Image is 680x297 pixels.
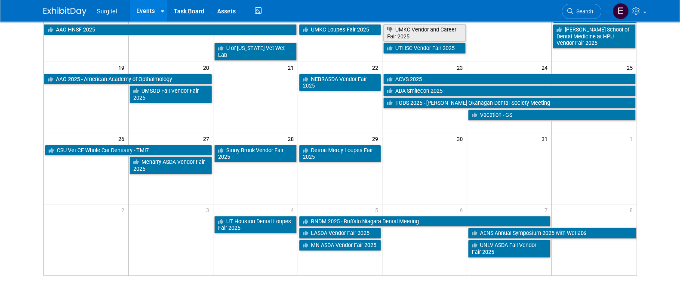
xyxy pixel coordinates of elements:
span: 8 [629,204,637,215]
a: [PERSON_NAME] School of Dental Medicine at HPU Vendor Fair 2025 [553,24,635,49]
span: 25 [626,62,637,73]
a: AAO 2025 - American Academy of Opthalmology [44,74,212,85]
img: ExhibitDay [43,7,86,16]
a: ACVS 2025 [383,74,635,85]
a: Stony Brook Vendor Fair 2025 [214,145,297,163]
a: UMSOD Fall Vendor Fair 2025 [129,85,212,103]
span: 28 [287,133,298,144]
a: LASDA Vendor Fair 2025 [299,228,382,239]
span: 1 [629,133,637,144]
a: U of [US_STATE] Vet Wet Lab [214,43,297,60]
span: 6 [459,204,467,215]
a: CSU Vet CE Whole Cat Dentistry - TMI7 [45,145,212,156]
a: Vacation - GS [468,109,635,121]
span: 31 [541,133,551,144]
span: 20 [202,62,213,73]
span: 23 [456,62,467,73]
a: Detroit Mercy Loupes Fair 2025 [299,145,382,163]
span: 5 [374,204,382,215]
a: TODS 2025 - [PERSON_NAME] Okanagan Dental Society Meeting [383,97,635,109]
span: 19 [117,62,128,73]
a: AENS Annual Symposium 2025 with Wetlabs [468,228,636,239]
a: MN ASDA Vendor Fair 2025 [299,240,382,251]
span: 26 [117,133,128,144]
span: 7 [544,204,551,215]
span: Search [573,8,593,15]
span: 4 [290,204,298,215]
a: UT Houston Dental Loupes Fair 2025 [214,216,297,234]
a: AAO-HNSF 2025 [44,24,297,35]
a: Search [562,4,601,19]
span: 27 [202,133,213,144]
span: 24 [541,62,551,73]
span: 22 [371,62,382,73]
a: Meharry ASDA Vendor Fair 2025 [129,156,212,174]
a: UMKC Vendor and Career Fair 2025 [383,24,466,42]
span: 29 [371,133,382,144]
a: UMKC Loupes Fair 2025 [299,24,382,35]
span: 30 [456,133,467,144]
a: NEBRASDA Vendor Fair 2025 [299,74,382,91]
span: 21 [287,62,298,73]
a: UTHSC Vendor Fair 2025 [383,43,466,54]
a: ADA Smilecon 2025 [383,85,635,97]
span: Surgitel [97,8,117,15]
span: 3 [205,204,213,215]
img: Event Coordinator [612,3,629,19]
span: 2 [120,204,128,215]
a: BNDM 2025 - Buffalo Niagara Dental Meeting [299,216,551,227]
a: UNLV ASDA Fall Vendor Fair 2025 [468,240,551,257]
